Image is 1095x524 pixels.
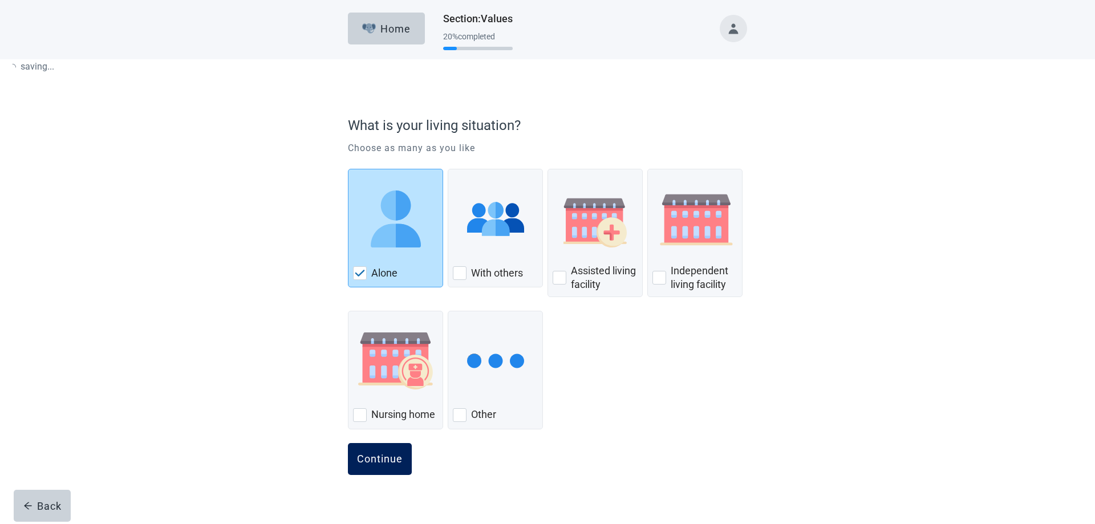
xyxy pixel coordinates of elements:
button: Continue [348,443,412,475]
button: ElephantHome [348,13,425,44]
div: Alone, checkbox, checked [348,169,443,287]
label: Other [471,408,496,421]
label: Assisted living facility [571,264,638,292]
div: Home [362,23,411,34]
label: Independent living facility [671,264,737,292]
div: Independent Living Facility, checkbox, not checked [647,169,743,297]
button: arrow-leftBack [14,490,71,522]
div: With Others, checkbox, not checked [448,169,543,287]
h1: Section : Values [443,11,513,27]
label: Alone [371,266,398,280]
p: What is your living situation? [348,115,741,136]
p: Choose as many as you like [348,141,747,155]
img: Elephant [362,23,376,34]
label: With others [471,266,523,280]
button: Toggle account menu [720,15,747,42]
div: Other, checkbox, not checked [448,311,543,429]
div: 20 % completed [443,32,513,41]
span: loading [9,63,16,71]
span: arrow-left [23,501,33,510]
div: Back [23,500,62,511]
div: Progress section [443,27,513,55]
div: Continue [357,453,403,465]
p: saving ... [9,59,54,74]
div: Assisted Living Facility, checkbox, not checked [547,169,643,297]
div: Nursing Home, checkbox, not checked [348,311,443,429]
label: Nursing home [371,408,435,421]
